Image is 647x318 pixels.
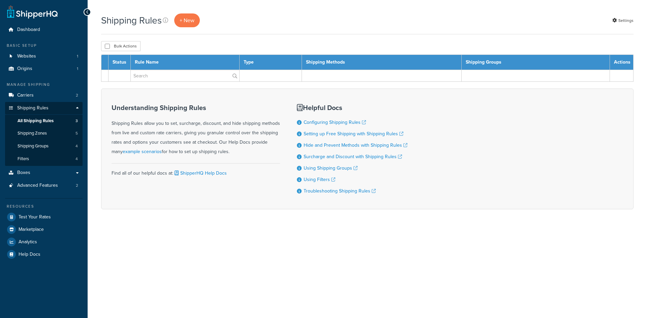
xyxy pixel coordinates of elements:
[5,50,83,63] a: Websites 1
[76,183,78,188] span: 2
[304,142,407,149] a: Hide and Prevent Methods with Shipping Rules
[18,156,29,162] span: Filters
[5,236,83,248] a: Analytics
[239,55,302,70] th: Type
[5,50,83,63] li: Websites
[112,104,280,156] div: Shipping Rules allow you to set, surcharge, discount, and hide shipping methods from live and cus...
[5,140,83,152] a: Shipping Groups 4
[5,127,83,140] li: Shipping Zones
[5,179,83,192] li: Advanced Features
[5,102,83,114] a: Shipping Rules
[5,223,83,236] a: Marketplace
[5,24,83,36] a: Dashboard
[112,104,280,111] h3: Understanding Shipping Rules
[5,89,83,102] li: Carriers
[5,63,83,75] a: Origins 1
[304,176,335,183] a: Using Filters
[17,93,34,98] span: Carriers
[461,55,610,70] th: Shipping Groups
[5,115,83,127] a: All Shipping Rules 3
[19,227,44,233] span: Marketplace
[304,119,366,126] a: Configuring Shipping Rules
[17,183,58,188] span: Advanced Features
[5,115,83,127] li: All Shipping Rules
[18,131,47,136] span: Shipping Zones
[17,27,40,33] span: Dashboard
[101,41,141,51] button: Bulk Actions
[5,153,83,165] li: Filters
[180,16,194,24] span: + New
[101,14,162,27] h1: Shipping Rules
[18,118,54,124] span: All Shipping Rules
[5,211,83,223] a: Test Your Rates
[297,104,407,111] h3: Helpful Docs
[5,127,83,140] a: Shipping Zones 5
[17,54,36,59] span: Websites
[76,93,78,98] span: 2
[75,156,78,162] span: 4
[77,66,78,72] span: 1
[304,153,402,160] a: Surcharge and Discount with Shipping Rules
[302,55,461,70] th: Shipping Methods
[5,140,83,152] li: Shipping Groups
[123,148,162,155] a: example scenarios
[304,187,376,195] a: Troubleshooting Shipping Rules
[19,214,51,220] span: Test Your Rates
[5,248,83,260] a: Help Docs
[5,63,83,75] li: Origins
[174,13,200,27] a: + New
[112,163,280,178] div: Find all of our helpful docs at:
[5,89,83,102] a: Carriers 2
[5,204,83,209] div: Resources
[610,55,634,70] th: Actions
[5,153,83,165] a: Filters 4
[18,143,49,149] span: Shipping Groups
[75,143,78,149] span: 4
[131,55,240,70] th: Rule Name
[173,170,227,177] a: ShipperHQ Help Docs
[19,252,40,257] span: Help Docs
[304,165,358,172] a: Using Shipping Groups
[5,167,83,179] a: Boxes
[17,170,30,176] span: Boxes
[75,131,78,136] span: 5
[19,239,37,245] span: Analytics
[77,54,78,59] span: 1
[5,82,83,87] div: Manage Shipping
[75,118,78,124] span: 3
[5,43,83,48] div: Basic Setup
[7,5,58,19] a: ShipperHQ Home
[17,66,32,72] span: Origins
[5,102,83,166] li: Shipping Rules
[109,55,131,70] th: Status
[17,105,49,111] span: Shipping Rules
[5,179,83,192] a: Advanced Features 2
[304,130,403,137] a: Setting up Free Shipping with Shipping Rules
[612,16,634,25] a: Settings
[131,70,239,81] input: Search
